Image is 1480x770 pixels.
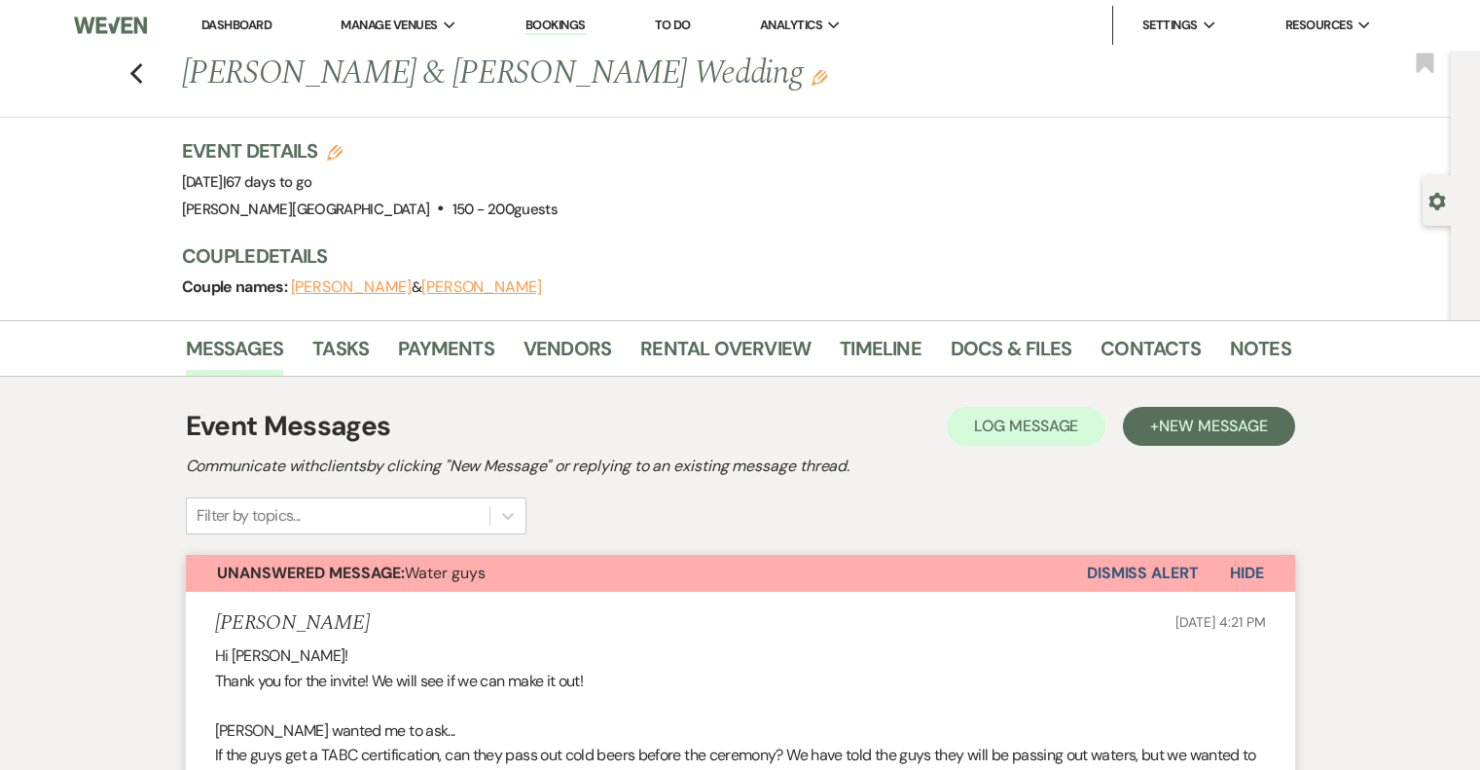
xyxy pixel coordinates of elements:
span: New Message [1159,416,1267,436]
span: [DATE] [182,172,312,192]
span: Resources [1285,16,1353,35]
a: Docs & Files [951,333,1071,376]
button: Log Message [947,407,1105,446]
a: Messages [186,333,284,376]
span: & [291,277,542,297]
span: Log Message [974,416,1078,436]
button: +New Message [1123,407,1294,446]
a: Rental Overview [640,333,811,376]
button: Dismiss Alert [1087,555,1199,592]
span: Analytics [760,16,822,35]
a: Bookings [525,17,586,35]
span: 150 - 200 guests [452,200,558,219]
h1: Event Messages [186,406,391,447]
div: Filter by topics... [197,504,301,528]
span: [DATE] 4:21 PM [1175,613,1265,631]
span: Manage Venues [341,16,437,35]
span: 67 days to go [226,172,312,192]
a: Timeline [840,333,921,376]
a: Vendors [523,333,611,376]
span: Couple names: [182,276,291,297]
img: Weven Logo [74,5,147,46]
a: To Do [655,17,691,33]
p: Hi [PERSON_NAME]! [215,643,1266,669]
button: [PERSON_NAME] [421,279,542,295]
span: Settings [1142,16,1198,35]
button: Unanswered Message:Water guys [186,555,1087,592]
button: Edit [812,68,827,86]
a: Contacts [1101,333,1201,376]
strong: Unanswered Message: [217,563,405,583]
h3: Event Details [182,137,559,165]
button: Open lead details [1428,191,1446,209]
a: Notes [1230,333,1291,376]
p: [PERSON_NAME] wanted me to ask... [215,718,1266,744]
h2: Communicate with clients by clicking "New Message" or replying to an existing message thread. [186,455,1295,478]
h5: [PERSON_NAME] [215,611,370,636]
h1: [PERSON_NAME] & [PERSON_NAME] Wedding [182,51,1054,97]
a: Payments [398,333,494,376]
span: Water guys [217,563,486,583]
span: Hide [1230,563,1264,583]
span: | [223,172,312,192]
h3: Couple Details [182,242,1272,270]
p: Thank you for the invite! We will see if we can make it out! [215,669,1266,694]
a: Tasks [312,333,369,376]
span: [PERSON_NAME][GEOGRAPHIC_DATA] [182,200,430,219]
button: [PERSON_NAME] [291,279,412,295]
button: Hide [1199,555,1295,592]
a: Dashboard [201,17,271,33]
